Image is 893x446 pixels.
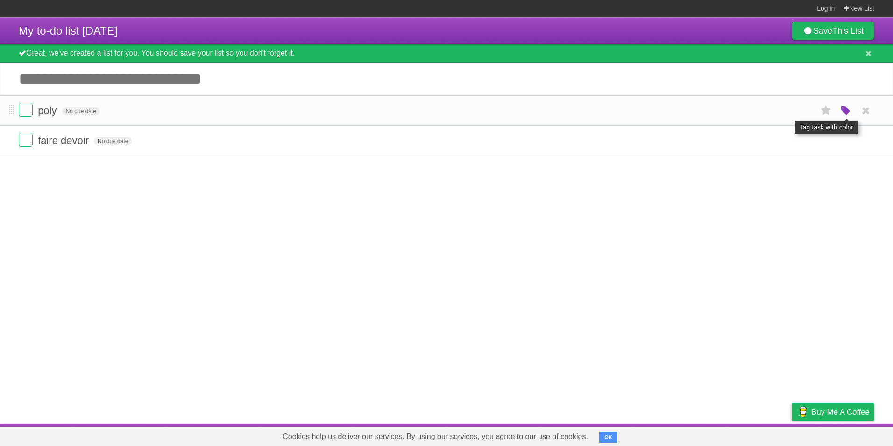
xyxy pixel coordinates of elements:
a: Privacy [780,426,804,444]
label: Done [19,103,33,117]
a: Developers [698,426,736,444]
a: Suggest a feature [815,426,874,444]
span: poly [38,105,59,116]
a: About [667,426,687,444]
span: My to-do list [DATE] [19,24,118,37]
span: No due date [94,137,132,145]
span: No due date [62,107,100,115]
b: This List [832,26,864,36]
a: Terms [748,426,768,444]
img: Buy me a coffee [796,404,809,420]
label: Star task [817,103,835,118]
span: Cookies help us deliver our services. By using our services, you agree to our use of cookies. [273,427,597,446]
button: OK [599,432,617,443]
a: Buy me a coffee [792,403,874,421]
a: SaveThis List [792,22,874,40]
label: Done [19,133,33,147]
span: Buy me a coffee [811,404,870,420]
span: faire devoir [38,135,91,146]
